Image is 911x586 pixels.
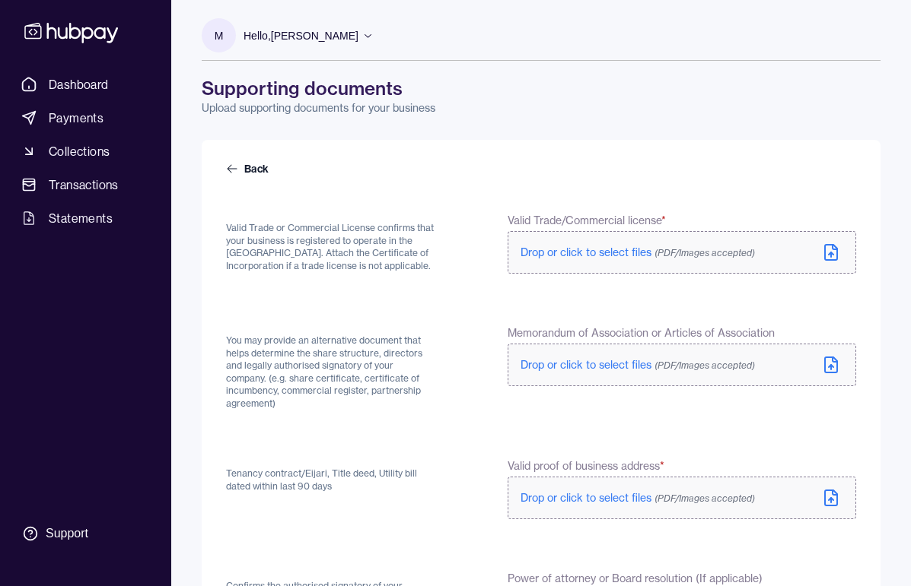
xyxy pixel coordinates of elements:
[226,222,435,272] p: Valid Trade or Commercial License confirms that your business is registered to operate in the [GE...
[15,71,156,98] a: Dashboard
[49,142,110,160] span: Collections
[49,176,119,194] span: Transactions
[655,493,755,504] span: (PDF/Images accepted)
[226,334,435,410] p: You may provide an alternative document that helps determine the share structure, directors and l...
[655,247,755,258] span: (PDF/Images accepted)
[521,491,755,505] span: Drop or click to select files
[15,171,156,198] a: Transactions
[508,458,664,474] span: Valid proof of business address
[521,245,755,259] span: Drop or click to select files
[226,161,272,176] a: Back
[49,209,113,227] span: Statements
[244,27,358,44] p: Hello, [PERSON_NAME]
[655,360,755,371] span: (PDF/Images accepted)
[508,325,775,341] span: Memorandum of Association or Articles of Association
[226,467,435,493] p: Tenancy contract/Eijari, Title deed, Utility bill dated within last 90 days
[15,104,156,131] a: Payments
[215,27,224,44] p: m
[49,75,109,93] span: Dashboard
[508,213,666,228] span: Valid Trade/Commercial license
[15,204,156,232] a: Statements
[15,138,156,165] a: Collections
[15,518,156,550] a: Support
[508,571,763,586] span: Power of attorney or Board resolution (If applicable)
[46,525,88,542] div: Support
[202,100,881,116] p: Upload supporting documents for your business
[521,358,755,372] span: Drop or click to select files
[202,76,881,100] h1: Supporting documents
[49,109,104,127] span: Payments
